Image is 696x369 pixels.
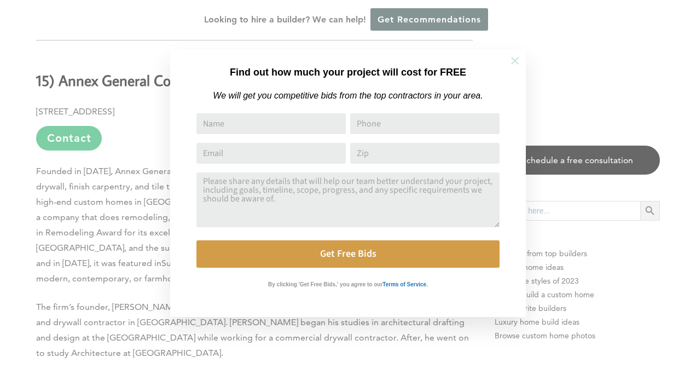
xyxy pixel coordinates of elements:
strong: Find out how much your project will cost for FREE [230,67,466,78]
input: Zip [350,143,500,164]
strong: . [426,281,428,287]
input: Phone [350,113,500,134]
strong: Terms of Service [382,281,426,287]
input: Name [196,113,346,134]
input: Email Address [196,143,346,164]
button: Get Free Bids [196,240,500,268]
strong: By clicking 'Get Free Bids,' you agree to our [268,281,382,287]
textarea: Comment or Message [196,172,500,227]
em: We will get you competitive bids from the top contractors in your area. [213,91,483,100]
a: Terms of Service [382,279,426,288]
button: Close [496,42,534,80]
